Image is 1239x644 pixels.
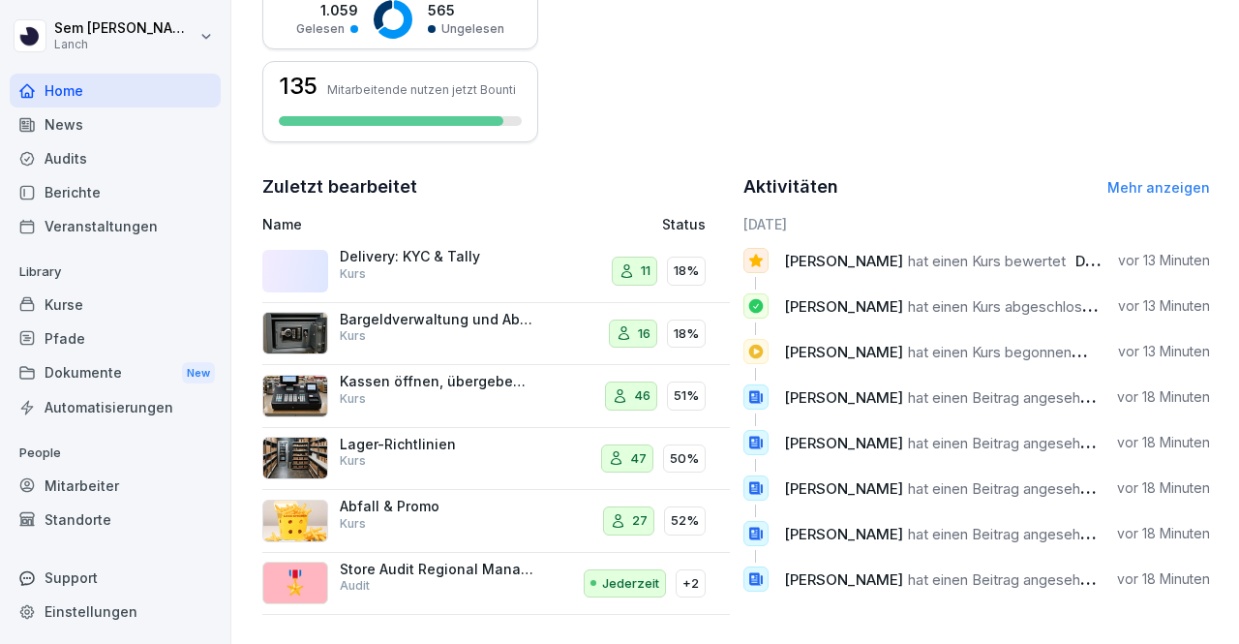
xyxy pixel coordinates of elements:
p: +2 [682,574,699,594]
p: Sem [PERSON_NAME] [54,20,196,37]
p: Kurs [340,327,366,345]
p: 46 [634,386,650,406]
span: [PERSON_NAME] [784,388,903,407]
p: Lanch [54,38,196,51]
p: Delivery: KYC & Tally [340,248,533,265]
span: Delivery: KYC & Tally [1075,252,1222,270]
div: Support [10,561,221,595]
p: Bargeldverwaltung und Abholung [340,311,533,328]
p: vor 18 Minuten [1117,433,1210,452]
p: Audit [340,577,370,595]
p: Store Audit Regional Management [GEOGRAPHIC_DATA] [340,561,533,578]
p: vor 18 Minuten [1117,524,1210,543]
a: 🎖️Store Audit Regional Management [GEOGRAPHIC_DATA]AuditJederzeit+2 [262,553,730,616]
p: 18% [674,324,699,344]
p: vor 18 Minuten [1117,478,1210,498]
span: hat einen Kurs abgeschlossen [908,297,1106,316]
a: Veranstaltungen [10,209,221,243]
p: Kurs [340,390,366,408]
span: [PERSON_NAME] [784,343,903,361]
p: 16 [638,324,650,344]
p: 47 [630,449,647,469]
span: hat einen Beitrag angesehen [908,525,1097,543]
p: Lager-Richtlinien [340,436,533,453]
p: 11 [641,261,650,281]
p: 27 [632,511,648,531]
span: hat einen Beitrag angesehen [908,479,1097,498]
a: Automatisierungen [10,390,221,424]
p: 52% [671,511,699,531]
a: Kassen öffnen, übergeben & schließenKurs4651% [262,365,730,428]
a: Mitarbeiter [10,469,221,503]
span: [PERSON_NAME] [784,297,903,316]
img: h81973bi7xjfk70fncdre0go.png [262,375,328,417]
p: vor 18 Minuten [1117,387,1210,407]
img: th9trzu144u9p3red8ow6id8.png [262,312,328,354]
span: hat einen Kurs bewertet [908,252,1066,270]
p: Kurs [340,265,366,283]
a: Audits [10,141,221,175]
a: News [10,107,221,141]
img: urw3ytc7x1v5bfur977du01f.png [262,500,328,542]
p: Kurs [340,452,366,470]
span: [PERSON_NAME] [784,479,903,498]
a: Home [10,74,221,107]
span: hat einen Kurs begonnen [908,343,1072,361]
span: hat einen Beitrag angesehen [908,570,1097,589]
p: vor 13 Minuten [1118,296,1210,316]
p: 🎖️ [281,566,310,600]
span: [PERSON_NAME] [784,525,903,543]
p: People [10,438,221,469]
p: vor 13 Minuten [1118,251,1210,270]
a: Kurse [10,288,221,322]
p: Ungelesen [441,20,504,38]
p: Gelesen [296,20,345,38]
p: Library [10,257,221,288]
span: [PERSON_NAME] [784,570,903,589]
a: Delivery: KYC & TallyKurs1118% [262,240,730,303]
a: Berichte [10,175,221,209]
p: 50% [670,449,699,469]
p: Jederzeit [602,574,659,594]
p: 18% [674,261,699,281]
a: Lager-RichtlinienKurs4750% [262,428,730,491]
p: 51% [674,386,699,406]
h3: 135 [279,75,317,98]
p: vor 13 Minuten [1118,342,1210,361]
a: Standorte [10,503,221,537]
a: Bargeldverwaltung und AbholungKurs1618% [262,303,730,366]
img: g9g0z14z6r0gwnvoxvhir8sm.png [262,437,328,479]
p: Name [262,214,543,234]
span: hat einen Beitrag angesehen [908,388,1097,407]
h6: [DATE] [743,214,1211,234]
a: Abfall & PromoKurs2752% [262,490,730,553]
a: Einstellungen [10,595,221,629]
p: Kurs [340,515,366,533]
h2: Zuletzt bearbeitet [262,173,730,200]
p: vor 18 Minuten [1117,569,1210,589]
p: Kassen öffnen, übergeben & schließen [340,373,533,390]
p: Status [662,214,706,234]
a: DokumenteNew [10,355,221,391]
p: Abfall & Promo [340,498,533,515]
span: hat einen Beitrag angesehen [908,434,1097,452]
span: [PERSON_NAME] [784,434,903,452]
div: New [182,362,215,384]
h2: Aktivitäten [743,173,838,200]
span: [PERSON_NAME] [784,252,903,270]
p: Mitarbeitende nutzen jetzt Bounti [327,82,516,97]
a: Mehr anzeigen [1107,179,1210,196]
div: Dokumente [10,355,221,391]
a: Pfade [10,322,221,355]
